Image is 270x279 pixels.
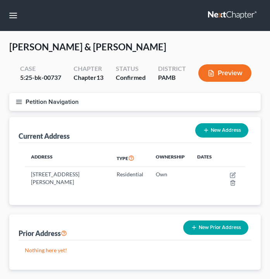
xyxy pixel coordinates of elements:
td: Residential [110,167,150,189]
div: Current Address [19,131,70,141]
div: Chapter [74,64,103,73]
button: Preview [198,64,251,82]
div: Case [20,64,61,73]
td: Own [150,167,191,189]
span: [PERSON_NAME] & [PERSON_NAME] [9,41,166,52]
div: Status [116,64,146,73]
div: District [158,64,186,73]
div: Prior Address [19,229,67,238]
p: Nothing here yet! [25,246,245,254]
div: 5:25-bk-00737 [20,73,61,82]
button: New Address [195,123,248,138]
div: Confirmed [116,73,146,82]
span: 13 [96,74,103,81]
button: New Prior Address [183,220,248,235]
th: Address [25,149,110,167]
div: PAMB [158,73,186,82]
td: [STREET_ADDRESS][PERSON_NAME] [25,167,110,189]
button: Petition Navigation [9,93,261,111]
div: Chapter [74,73,103,82]
th: Type [110,149,150,167]
th: Dates [191,149,218,167]
th: Ownership [150,149,191,167]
